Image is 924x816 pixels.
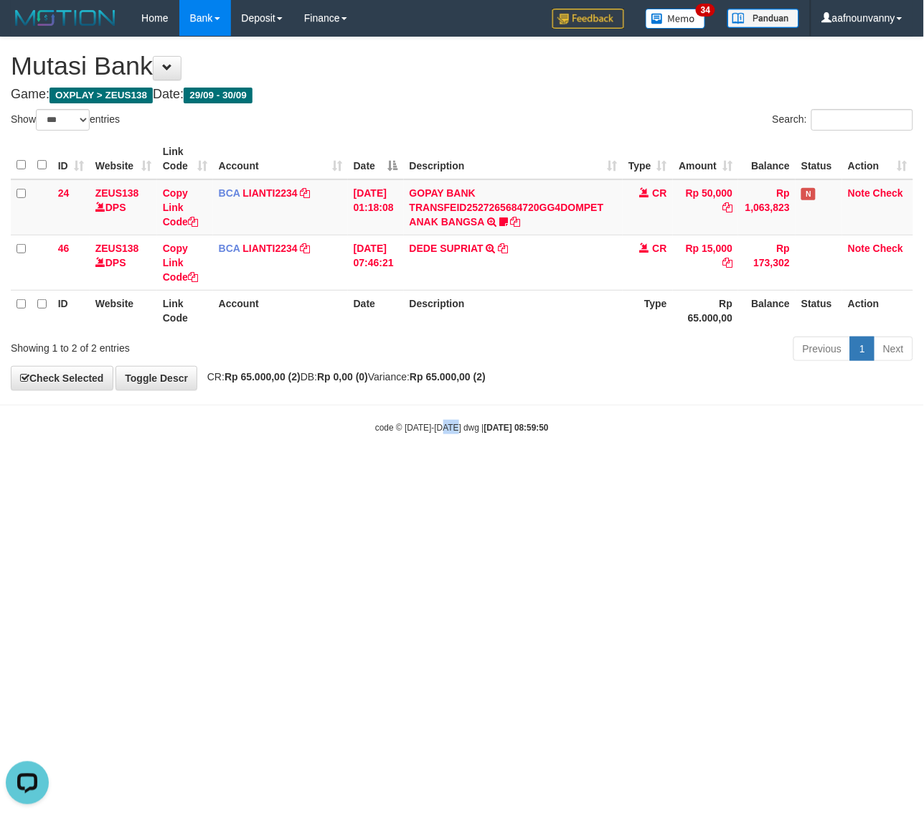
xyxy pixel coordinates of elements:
[727,9,799,28] img: panduan.png
[738,235,796,290] td: Rp 173,302
[243,187,298,199] a: LIANTI2234
[11,109,120,131] label: Show entries
[157,290,213,331] th: Link Code
[348,235,404,290] td: [DATE] 07:46:21
[410,187,604,228] a: GOPAY BANK TRANSFEID2527265684720GG4DOMPET ANAK BANGSA
[90,290,157,331] th: Website
[796,290,842,331] th: Status
[850,337,874,361] a: 1
[722,202,732,213] a: Copy Rp 50,000 to clipboard
[348,139,404,179] th: Date: activate to sort column descending
[499,243,509,254] a: Copy DEDE SUPRIAT to clipboard
[90,139,157,179] th: Website: activate to sort column ascending
[11,335,374,355] div: Showing 1 to 2 of 2 entries
[623,139,673,179] th: Type: activate to sort column ascending
[673,290,739,331] th: Rp 65.000,00
[213,290,348,331] th: Account
[673,235,739,290] td: Rp 15,000
[115,366,197,390] a: Toggle Descr
[738,290,796,331] th: Balance
[552,9,624,29] img: Feedback.jpg
[848,243,870,254] a: Note
[219,243,240,254] span: BCA
[52,139,90,179] th: ID: activate to sort column ascending
[11,366,113,390] a: Check Selected
[317,371,368,383] strong: Rp 0,00 (0)
[410,243,484,254] a: DEDE SUPRIAT
[36,109,90,131] select: Showentries
[90,179,157,235] td: DPS
[95,243,139,254] a: ZEUS138
[653,243,667,254] span: CR
[842,139,913,179] th: Action: activate to sort column ascending
[484,423,549,433] strong: [DATE] 08:59:50
[301,187,311,199] a: Copy LIANTI2234 to clipboard
[11,7,120,29] img: MOTION_logo.png
[163,243,198,283] a: Copy Link Code
[11,52,913,80] h1: Mutasi Bank
[673,139,739,179] th: Amount: activate to sort column ascending
[848,187,870,199] a: Note
[796,139,842,179] th: Status
[673,179,739,235] td: Rp 50,000
[722,257,732,268] a: Copy Rp 15,000 to clipboard
[348,290,404,331] th: Date
[653,187,667,199] span: CR
[11,88,913,102] h4: Game: Date:
[646,9,706,29] img: Button%20Memo.svg
[738,139,796,179] th: Balance
[511,216,521,228] a: Copy GOPAY BANK TRANSFEID2527265684720GG4DOMPET ANAK BANGSA to clipboard
[184,88,253,103] span: 29/09 - 30/09
[219,187,240,199] span: BCA
[873,187,903,199] a: Check
[696,4,715,17] span: 34
[163,187,198,228] a: Copy Link Code
[801,188,816,200] span: Has Note
[58,187,70,199] span: 24
[301,243,311,254] a: Copy LIANTI2234 to clipboard
[90,235,157,290] td: DPS
[874,337,913,361] a: Next
[873,243,903,254] a: Check
[348,179,404,235] td: [DATE] 01:18:08
[213,139,348,179] th: Account: activate to sort column ascending
[243,243,298,254] a: LIANTI2234
[225,371,301,383] strong: Rp 65.000,00 (2)
[58,243,70,254] span: 46
[157,139,213,179] th: Link Code: activate to sort column ascending
[842,290,913,331] th: Action
[623,290,673,331] th: Type
[773,109,913,131] label: Search:
[52,290,90,331] th: ID
[404,290,623,331] th: Description
[793,337,851,361] a: Previous
[6,6,49,49] button: Open LiveChat chat widget
[49,88,153,103] span: OXPLAY > ZEUS138
[200,371,486,383] span: CR: DB: Variance:
[404,139,623,179] th: Description: activate to sort column ascending
[375,423,549,433] small: code © [DATE]-[DATE] dwg |
[410,371,486,383] strong: Rp 65.000,00 (2)
[811,109,913,131] input: Search:
[738,179,796,235] td: Rp 1,063,823
[95,187,139,199] a: ZEUS138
